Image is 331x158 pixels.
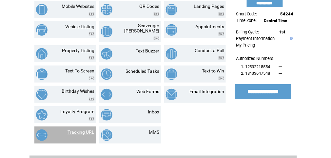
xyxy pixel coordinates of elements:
[36,48,48,60] img: property-listing.png
[89,117,94,121] img: video.png
[281,11,294,16] span: 54244
[36,109,48,121] img: loyalty-program.png
[62,48,94,53] a: Property Listing
[62,89,94,94] a: Birthday Wishes
[219,56,224,60] img: video.png
[189,89,224,94] a: Email Integration
[236,18,257,23] span: Time Zone:
[202,68,224,73] a: Text to Win
[236,43,255,48] a: My Pricing
[101,4,112,15] img: qr-codes.png
[194,4,224,9] a: Landing Pages
[101,69,112,80] img: scheduled-tasks.png
[236,36,275,41] a: Payment Information
[148,109,159,114] a: Inbox
[236,11,257,16] span: Short Code:
[101,48,112,60] img: text-buzzer.png
[279,30,285,34] span: 1st
[288,37,293,40] img: help.gif
[154,12,159,16] img: video.png
[236,30,259,34] span: Billing Cycle:
[219,12,224,16] img: video.png
[139,4,159,9] a: QR Codes
[65,68,94,73] a: Text To Screen
[236,56,275,61] span: Authorized Numbers:
[195,24,224,29] a: Appointments
[36,89,48,100] img: birthday-wishes.png
[89,77,94,80] img: video.png
[264,18,287,23] span: Central Time
[89,32,94,36] img: video.png
[154,37,159,40] img: video.png
[68,129,94,135] a: Tracking URL
[136,89,159,94] a: Web Forms
[101,109,112,121] img: inbox.png
[101,129,112,141] img: mms.png
[36,129,48,141] img: tracking-url.png
[166,24,177,36] img: appointments.png
[241,71,270,76] span: 2. 18433647548
[89,12,94,16] img: video.png
[124,23,159,33] a: Scavenger [PERSON_NAME]
[166,89,177,100] img: email-integration.png
[60,109,94,114] a: Loyalty Program
[65,24,94,29] a: Vehicle Listing
[136,48,159,53] a: Text Buzzer
[166,4,177,15] img: landing-pages.png
[126,69,159,74] a: Scheduled Tasks
[149,129,159,135] a: MMS
[36,4,48,15] img: mobile-websites.png
[101,89,112,100] img: web-forms.png
[89,56,94,60] img: video.png
[241,64,270,69] span: 1. 12532215554
[62,4,94,9] a: Mobile Websites
[101,26,112,37] img: scavenger-hunt.png
[166,69,177,80] img: text-to-win.png
[195,48,224,53] a: Conduct a Poll
[36,24,48,36] img: vehicle-listing.png
[219,77,224,80] img: video.png
[166,48,177,60] img: conduct-a-poll.png
[219,32,224,36] img: video.png
[36,69,48,80] img: text-to-screen.png
[89,97,94,101] img: video.png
